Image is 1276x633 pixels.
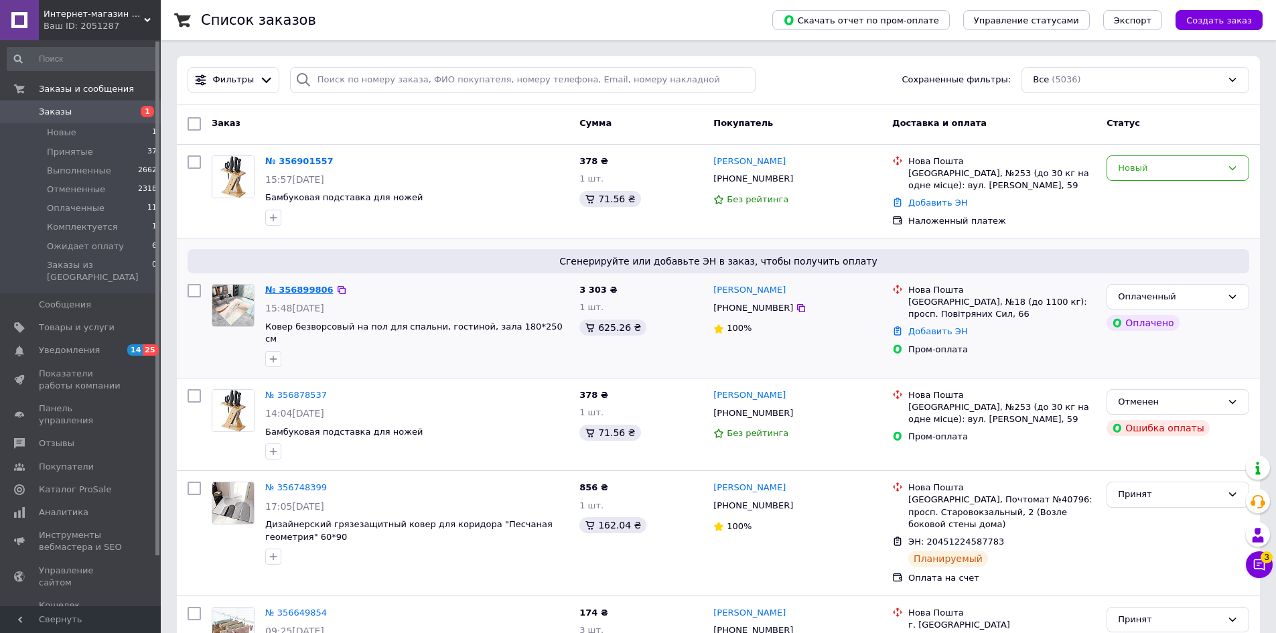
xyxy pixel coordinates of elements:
[1052,74,1080,84] span: (5036)
[265,608,327,618] a: № 356649854
[44,20,161,32] div: Ваш ID: 2051287
[908,537,1004,547] span: ЭН: 20451224587783
[39,106,72,118] span: Заказы
[713,284,786,297] a: [PERSON_NAME]
[127,344,143,356] span: 14
[579,191,640,207] div: 71.56 ₴
[908,284,1096,296] div: Нова Пошта
[908,215,1096,227] div: Наложенный платеж
[908,155,1096,167] div: Нова Пошта
[1107,315,1179,331] div: Оплачено
[713,303,793,313] span: [PHONE_NUMBER]
[713,408,793,418] span: [PHONE_NUMBER]
[579,407,604,417] span: 1 шт.
[212,390,254,431] img: Фото товару
[39,529,124,553] span: Инструменты вебмастера и SEO
[1162,15,1263,25] a: Создать заказ
[212,156,254,198] img: Фото товару
[908,326,967,336] a: Добавить ЭН
[265,322,563,344] a: Ковер безворсовый на пол для спальни, гостиной, зала 180*250 см
[152,221,157,233] span: 1
[265,482,327,492] a: № 356748399
[47,184,105,196] span: Отмененные
[212,284,255,327] a: Фото товару
[47,146,93,158] span: Принятые
[212,118,240,128] span: Заказ
[39,368,124,392] span: Показатели работы компании
[908,198,967,208] a: Добавить ЭН
[713,500,793,510] span: [PHONE_NUMBER]
[265,192,423,202] a: Бамбуковая подставка для ножей
[579,425,640,441] div: 71.56 ₴
[974,15,1079,25] span: Управление статусами
[39,506,88,518] span: Аналитика
[212,482,254,524] img: Фото товару
[579,320,646,336] div: 625.26 ₴
[39,344,100,356] span: Уведомления
[1118,613,1222,627] div: Принят
[1107,420,1210,436] div: Ошибка оплаты
[141,106,154,117] span: 1
[579,173,604,184] span: 1 шт.
[727,194,788,204] span: Без рейтинга
[579,517,646,533] div: 162.04 ₴
[713,173,793,184] span: [PHONE_NUMBER]
[908,296,1096,320] div: [GEOGRAPHIC_DATA], №18 (до 1100 кг): просп. Повітряних Сил, 66
[47,127,76,139] span: Новые
[579,608,608,618] span: 174 ₴
[908,482,1096,494] div: Нова Пошта
[47,165,111,177] span: Выполненные
[44,8,144,20] span: Интернет-магазин "Love Home"
[212,482,255,524] a: Фото товару
[908,572,1096,584] div: Оплата на счет
[47,202,104,214] span: Оплаченные
[713,389,786,402] a: [PERSON_NAME]
[908,401,1096,425] div: [GEOGRAPHIC_DATA], №253 (до 30 кг на одне місце): вул. [PERSON_NAME], 59
[908,344,1096,356] div: Пром-оплата
[579,500,604,510] span: 1 шт.
[265,285,334,295] a: № 356899806
[147,146,157,158] span: 37
[963,10,1090,30] button: Управление статусами
[1261,551,1273,563] span: 3
[727,428,788,438] span: Без рейтинга
[39,484,111,496] span: Каталог ProSale
[265,408,324,419] span: 14:04[DATE]
[265,501,324,512] span: 17:05[DATE]
[212,285,254,326] img: Фото товару
[39,437,74,449] span: Отзывы
[1118,488,1222,502] div: Принят
[39,403,124,427] span: Панель управления
[147,202,157,214] span: 11
[265,390,327,400] a: № 356878537
[908,494,1096,531] div: [GEOGRAPHIC_DATA], Почтомат №40796: просп. Старовокзальный, 2 (Возле боковой стены дома)
[39,83,134,95] span: Заказы и сообщения
[908,607,1096,619] div: Нова Пошта
[1118,161,1222,175] div: Новый
[908,389,1096,401] div: Нова Пошта
[908,551,988,567] div: Планируемый
[265,156,334,166] a: № 356901557
[579,285,617,295] span: 3 303 ₴
[265,427,423,437] a: Бамбуковая подставка для ножей
[7,47,158,71] input: Поиск
[579,390,608,400] span: 378 ₴
[265,519,553,542] a: Дизайнерский грязезащитный ковер для коридора "Песчаная геометрия" 60*90
[152,240,157,253] span: 6
[212,155,255,198] a: Фото товару
[265,174,324,185] span: 15:57[DATE]
[713,155,786,168] a: [PERSON_NAME]
[138,165,157,177] span: 2662
[47,221,117,233] span: Комплектуется
[1118,395,1222,409] div: Отменен
[39,322,115,334] span: Товары и услуги
[579,156,608,166] span: 378 ₴
[727,323,752,333] span: 100%
[47,259,152,283] span: Заказы из [GEOGRAPHIC_DATA]
[39,461,94,473] span: Покупатели
[152,127,157,139] span: 1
